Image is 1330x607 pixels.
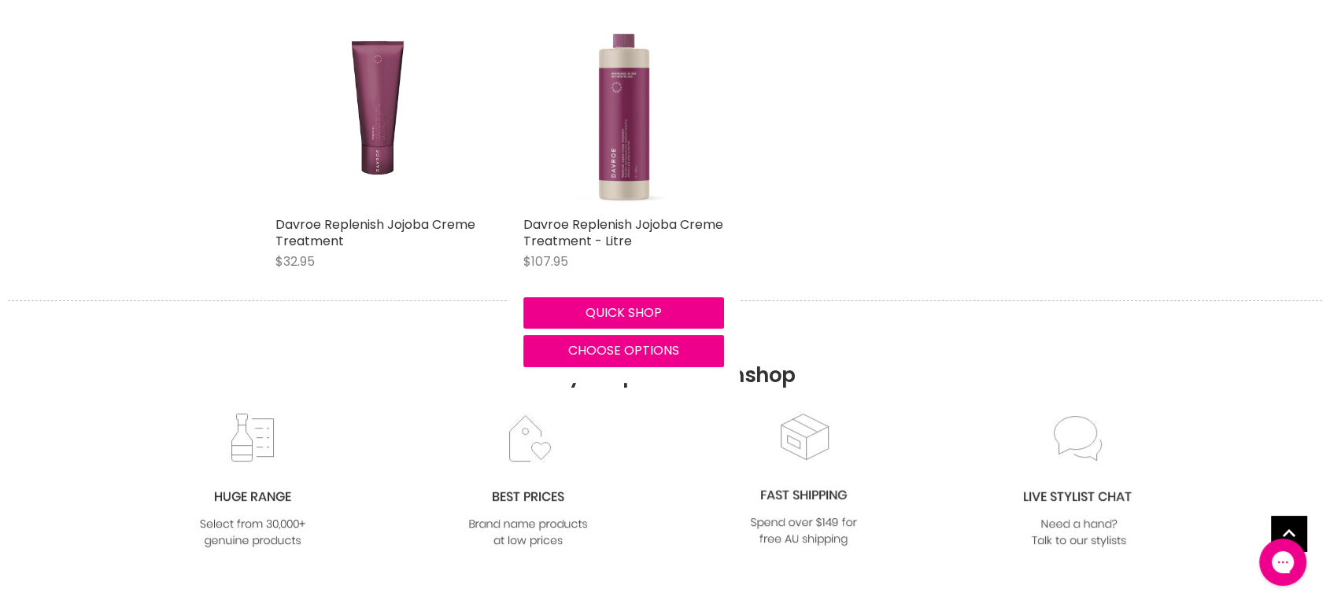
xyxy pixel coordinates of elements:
[189,413,316,550] img: range2_8cf790d4-220e-469f-917d-a18fed3854b6.jpg
[1015,413,1143,550] img: chat_c0a1c8f7-3133-4fc6-855f-7264552747f6.jpg
[740,411,867,549] img: fast.jpg
[1271,516,1306,551] a: Back to top
[523,8,724,208] img: Davroe Replenish Jojoba Creme Treatment - Litre
[568,341,679,359] span: Choose options
[523,252,568,270] span: $107.95
[8,300,1322,411] h2: Why shop with Salonshop
[464,413,592,550] img: prices.jpg
[309,8,443,208] img: Davroe Replenish Jojoba Creme Treatment
[523,335,724,366] button: Choose options
[275,215,475,250] a: Davroe Replenish Jojoba Creme Treatment
[275,8,476,208] a: Davroe Replenish Jojoba Creme Treatment
[523,297,724,329] button: Quick shop
[523,215,723,250] a: Davroe Replenish Jojoba Creme Treatment - Litre
[1251,533,1314,591] iframe: Gorgias live chat messenger
[275,252,315,270] span: $32.95
[1271,516,1306,557] span: Back to top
